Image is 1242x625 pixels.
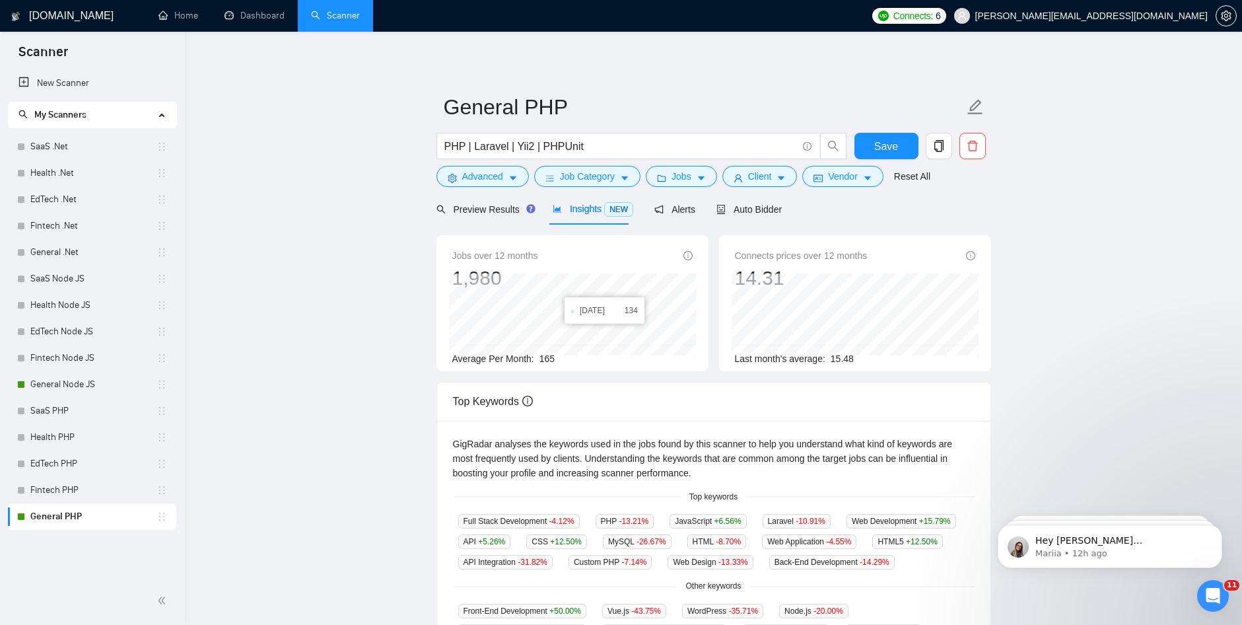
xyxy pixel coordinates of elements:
a: SaaS PHP [30,398,156,424]
span: CSS [526,534,587,549]
span: Insights [553,203,633,214]
button: settingAdvancedcaret-down [436,166,529,187]
span: holder [156,221,167,231]
a: General PHP [30,503,156,530]
span: WordPress [682,604,763,618]
span: info-circle [683,251,693,260]
div: GigRadar analyses the keywords used in the jobs found by this scanner to help you understand what... [453,437,975,480]
span: -4.12 % [549,517,574,526]
span: search [821,140,846,152]
li: EdTech PHP [8,451,176,477]
span: info-circle [522,396,533,406]
span: 134 [625,304,638,317]
span: Preview Results [436,204,532,215]
button: Save [854,133,918,159]
span: Job Category [560,169,615,184]
button: idcardVendorcaret-down [802,166,883,187]
div: Top Keywords [453,383,975,420]
span: API [458,534,511,549]
span: notification [654,205,664,214]
span: user [734,173,743,183]
span: info-circle [803,142,811,151]
span: MySQL [603,534,672,549]
span: Connects: [893,9,933,23]
span: holder [156,511,167,522]
button: barsJob Categorycaret-down [534,166,640,187]
span: Save [874,138,898,155]
span: Custom PHP [569,555,652,570]
button: folderJobscaret-down [646,166,717,187]
span: copy [926,140,951,152]
span: PHP [596,514,654,529]
span: +12.50 % [906,537,938,546]
span: -20.00 % [813,607,843,616]
span: holder [156,274,167,284]
li: Health Node JS [8,292,176,318]
span: caret-down [776,173,786,183]
span: Web Application [762,534,856,549]
iframe: Intercom live chat [1197,580,1229,612]
span: +5.26 % [478,537,505,546]
li: [DATE] [571,304,638,317]
li: General .Net [8,239,176,266]
div: 14.31 [735,266,868,291]
span: holder [156,300,167,311]
span: +50.00 % [549,607,581,616]
a: Reset All [894,169,930,184]
a: setting [1216,11,1237,21]
span: search [436,205,446,214]
span: holder [156,432,167,443]
span: info-circle [966,251,975,260]
a: Fintech .Net [30,213,156,239]
div: 1,980 [452,266,538,291]
span: user [957,11,967,20]
div: Tooltip anchor [525,203,537,215]
iframe: Intercom notifications message [978,497,1242,589]
a: dashboardDashboard [224,10,285,21]
img: logo [11,6,20,27]
span: Last month's average: [735,353,825,364]
a: General .Net [30,239,156,266]
a: searchScanner [311,10,360,21]
li: New Scanner [8,70,176,96]
span: Vue.js [602,604,666,618]
span: robot [716,205,726,214]
span: holder [156,485,167,496]
a: SaaS .Net [30,133,156,160]
span: 165 [539,353,555,364]
span: -10.91 % [796,517,825,526]
span: idcard [813,173,823,183]
span: -13.33 % [718,558,748,567]
span: -26.67 % [637,537,666,546]
span: -4.55 % [826,537,851,546]
span: caret-down [697,173,706,183]
li: General PHP [8,503,176,530]
button: search [820,133,846,159]
span: delete [960,140,985,152]
span: edit [967,98,984,116]
span: JavaScript [670,514,746,529]
span: -35.71 % [728,607,758,616]
span: holder [156,459,167,469]
a: General Node JS [30,371,156,398]
input: Search Freelance Jobs... [444,138,797,155]
span: caret-down [863,173,872,183]
span: folder [657,173,666,183]
span: holder [156,379,167,390]
li: SaaS .Net [8,133,176,160]
span: holder [156,406,167,416]
li: EdTech .Net [8,186,176,213]
span: +12.50 % [550,537,582,546]
span: setting [1216,11,1236,21]
input: Scanner name... [444,91,964,124]
span: Auto Bidder [716,204,782,215]
span: holder [156,326,167,337]
span: double-left [157,594,170,607]
li: Fintech Node JS [8,345,176,371]
span: My Scanners [18,109,86,120]
a: SaaS Node JS [30,266,156,292]
button: setting [1216,5,1237,26]
img: upwork-logo.png [878,11,889,21]
button: copy [926,133,952,159]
